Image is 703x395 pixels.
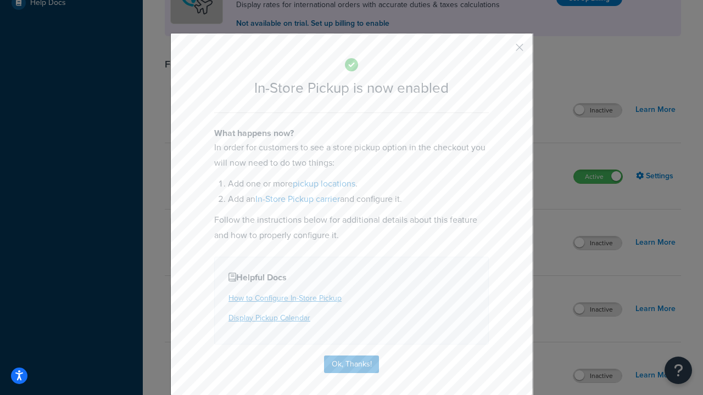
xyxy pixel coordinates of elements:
[324,356,379,373] button: Ok, Thanks!
[214,212,489,243] p: Follow the instructions below for additional details about this feature and how to properly confi...
[228,292,342,304] a: How to Configure In-Store Pickup
[228,176,489,191] li: Add one or more .
[255,193,340,205] a: In-Store Pickup carrier
[228,312,310,324] a: Display Pickup Calendar
[214,80,489,96] h2: In-Store Pickup is now enabled
[214,140,489,171] p: In order for customers to see a store pickup option in the checkout you will now need to do two t...
[228,271,475,284] h4: Helpful Docs
[228,191,489,207] li: Add an and configure it.
[214,127,489,140] h4: What happens now?
[293,177,355,190] a: pickup locations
